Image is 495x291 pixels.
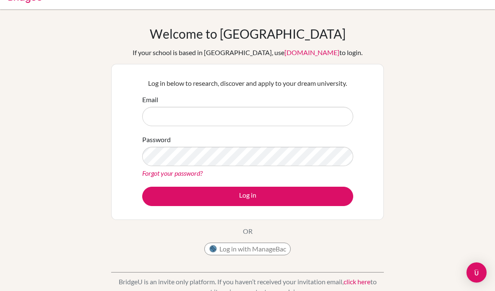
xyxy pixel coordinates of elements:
[133,48,362,58] div: If your school is based in [GEOGRAPHIC_DATA], use to login.
[142,135,171,145] label: Password
[142,187,353,206] button: Log in
[466,262,487,283] div: Open Intercom Messenger
[142,95,158,105] label: Email
[344,278,370,286] a: click here
[142,169,203,177] a: Forgot your password?
[243,226,253,236] p: OR
[204,243,291,255] button: Log in with ManageBac
[150,26,346,41] h1: Welcome to [GEOGRAPHIC_DATA]
[142,78,353,88] p: Log in below to research, discover and apply to your dream university.
[284,48,339,56] a: [DOMAIN_NAME]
